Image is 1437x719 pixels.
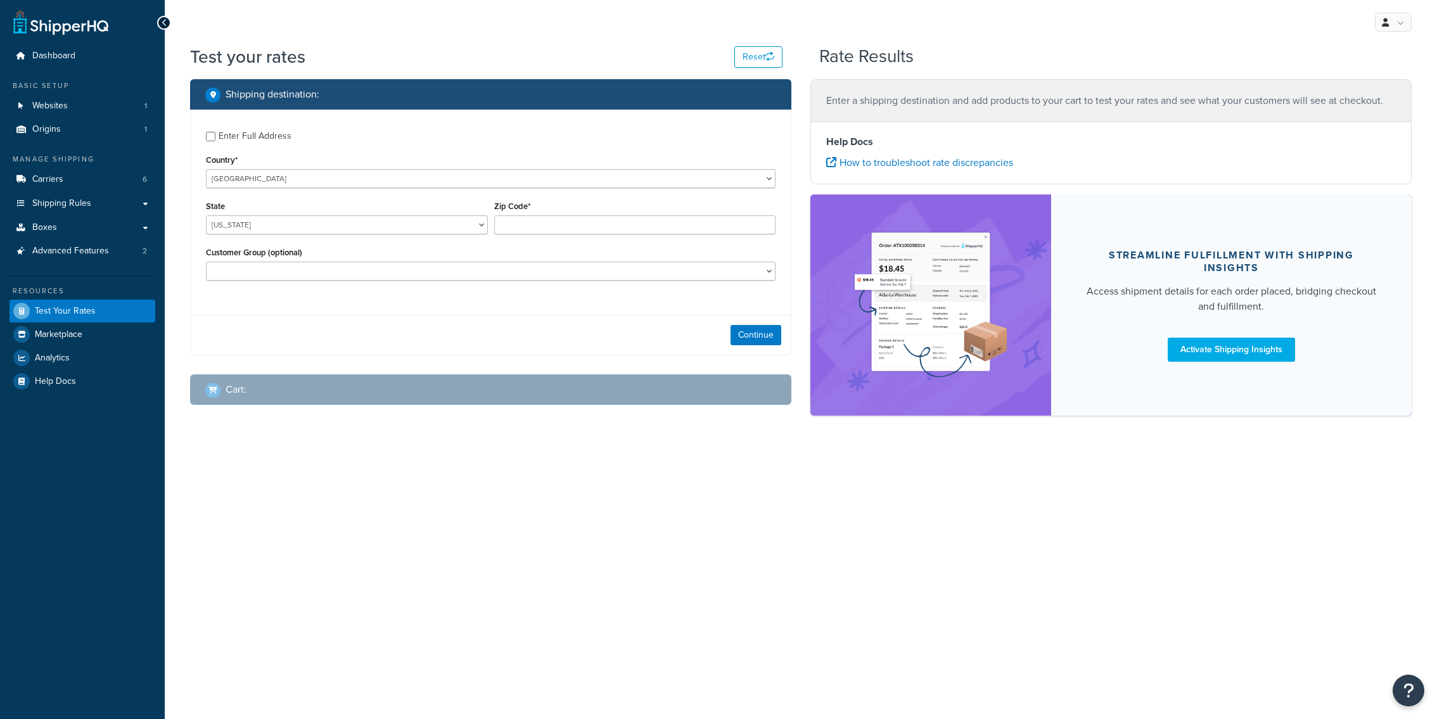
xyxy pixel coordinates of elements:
a: Activate Shipping Insights [1168,338,1295,362]
span: 6 [143,174,147,185]
a: Websites1 [10,94,155,118]
div: Resources [10,286,155,296]
span: Websites [32,101,68,111]
span: Help Docs [35,376,76,387]
input: Enter Full Address [206,132,215,141]
p: Enter a shipping destination and add products to your cart to test your rates and see what your c... [826,92,1396,110]
a: Analytics [10,347,155,369]
div: Enter Full Address [219,127,291,145]
label: Zip Code* [494,201,530,211]
button: Continue [731,325,781,345]
a: How to troubleshoot rate discrepancies [826,155,1013,170]
span: Analytics [35,353,70,364]
span: Marketplace [35,329,82,340]
span: Carriers [32,174,63,185]
a: Boxes [10,216,155,239]
label: Country* [206,155,238,165]
span: Boxes [32,222,57,233]
span: Test Your Rates [35,306,96,317]
a: Carriers6 [10,168,155,191]
label: State [206,201,225,211]
li: Carriers [10,168,155,191]
div: Access shipment details for each order placed, bridging checkout and fulfillment. [1082,284,1381,314]
div: Manage Shipping [10,154,155,165]
button: Reset [734,46,782,68]
span: 1 [144,101,147,111]
span: Dashboard [32,51,75,61]
h4: Help Docs [826,134,1396,150]
a: Dashboard [10,44,155,68]
div: Streamline Fulfillment with Shipping Insights [1082,249,1381,274]
a: Shipping Rules [10,192,155,215]
li: Advanced Features [10,239,155,263]
a: Advanced Features2 [10,239,155,263]
h2: Shipping destination : [226,89,319,100]
span: Advanced Features [32,246,109,257]
button: Open Resource Center [1393,675,1424,706]
a: Marketplace [10,323,155,346]
a: Help Docs [10,370,155,393]
a: Test Your Rates [10,300,155,322]
li: Websites [10,94,155,118]
h2: Rate Results [819,47,914,67]
span: 1 [144,124,147,135]
label: Customer Group (optional) [206,248,302,257]
span: Shipping Rules [32,198,91,209]
li: Origins [10,118,155,141]
h1: Test your rates [190,44,305,69]
h2: Cart : [226,384,246,395]
span: 2 [143,246,147,257]
span: Origins [32,124,61,135]
img: feature-image-si-e24932ea9b9fcd0ff835db86be1ff8d589347e8876e1638d903ea230a36726be.png [852,213,1010,397]
div: Basic Setup [10,80,155,91]
a: Origins1 [10,118,155,141]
